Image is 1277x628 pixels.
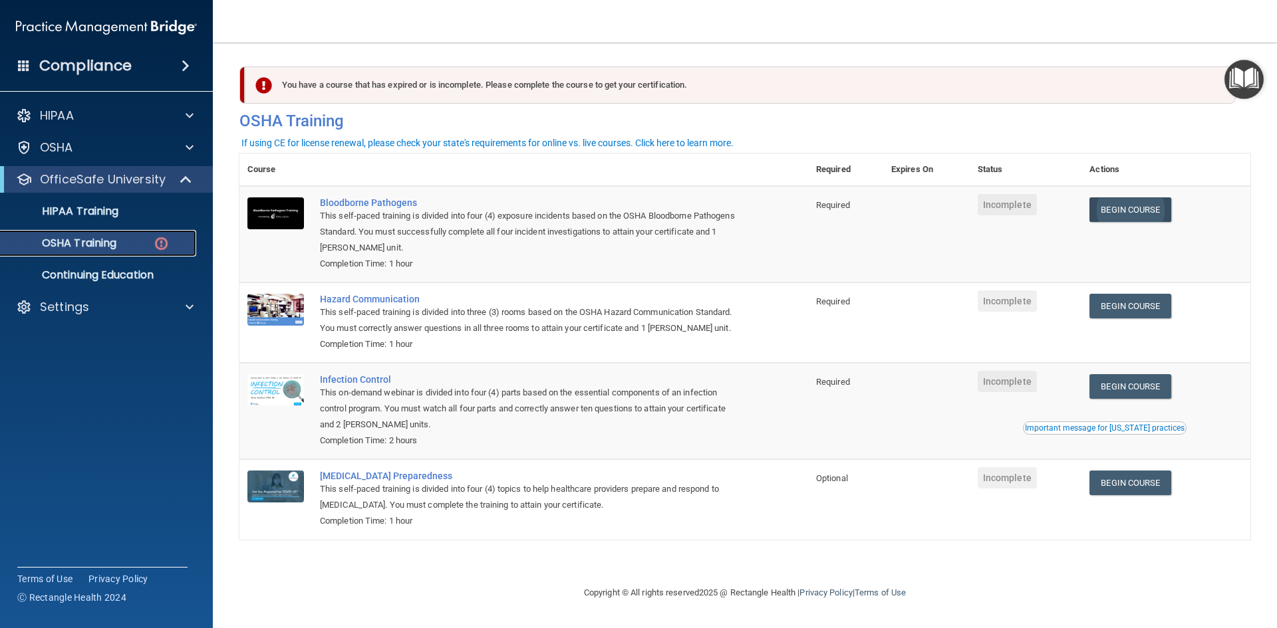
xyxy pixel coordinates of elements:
[239,112,1250,130] h4: OSHA Training
[816,377,850,387] span: Required
[970,154,1082,186] th: Status
[17,572,72,585] a: Terms of Use
[239,154,312,186] th: Course
[320,208,742,256] div: This self-paced training is divided into four (4) exposure incidents based on the OSHA Bloodborne...
[1025,424,1185,432] div: Important message for [US_STATE] practices
[320,294,742,304] a: Hazard Communication
[320,433,742,449] div: Completion Time: 2 hours
[16,299,194,315] a: Settings
[39,56,132,75] h4: Compliance
[9,268,190,282] p: Continuing Education
[855,587,906,597] a: Terms of Use
[88,572,148,585] a: Privacy Policy
[255,77,272,94] img: exclamation-circle-solid-danger.72ef9ffc.png
[320,513,742,529] div: Completion Time: 1 hour
[9,237,116,250] p: OSHA Training
[16,171,193,187] a: OfficeSafe University
[1089,374,1171,399] a: Begin Course
[883,154,970,186] th: Expires On
[40,299,89,315] p: Settings
[816,473,848,483] span: Optional
[808,154,883,186] th: Required
[816,296,850,306] span: Required
[153,235,170,252] img: danger-circle.6113f641.png
[1089,197,1171,222] a: Begin Course
[239,136,736,150] button: If using CE for license renewal, please check your state's requirements for online vs. live cours...
[320,481,742,513] div: This self-paced training is divided into four (4) topics to help healthcare providers prepare and...
[9,205,118,218] p: HIPAA Training
[1047,534,1261,587] iframe: Drift Widget Chat Controller
[320,256,742,272] div: Completion Time: 1 hour
[320,374,742,385] a: Infection Control
[1081,154,1250,186] th: Actions
[320,304,742,336] div: This self-paced training is divided into three (3) rooms based on the OSHA Hazard Communication S...
[978,194,1037,215] span: Incomplete
[40,108,74,124] p: HIPAA
[320,385,742,433] div: This on-demand webinar is divided into four (4) parts based on the essential components of an inf...
[1089,471,1171,495] a: Begin Course
[16,14,197,41] img: PMB logo
[1023,421,1187,435] button: Read this if you are a dental practitioner in the state of CA
[16,140,194,156] a: OSHA
[978,290,1037,312] span: Incomplete
[16,108,194,124] a: HIPAA
[241,138,734,148] div: If using CE for license renewal, please check your state's requirements for online vs. live cours...
[816,200,850,210] span: Required
[40,140,73,156] p: OSHA
[320,336,742,352] div: Completion Time: 1 hour
[1224,60,1264,99] button: Open Resource Center
[978,371,1037,392] span: Incomplete
[320,471,742,481] a: [MEDICAL_DATA] Preparedness
[320,197,742,208] a: Bloodborne Pathogens
[17,591,126,604] span: Ⓒ Rectangle Health 2024
[502,572,988,614] div: Copyright © All rights reserved 2025 @ Rectangle Health | |
[245,66,1236,104] div: You have a course that has expired or is incomplete. Please complete the course to get your certi...
[799,587,852,597] a: Privacy Policy
[1089,294,1171,318] a: Begin Course
[978,467,1037,488] span: Incomplete
[40,171,166,187] p: OfficeSafe University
